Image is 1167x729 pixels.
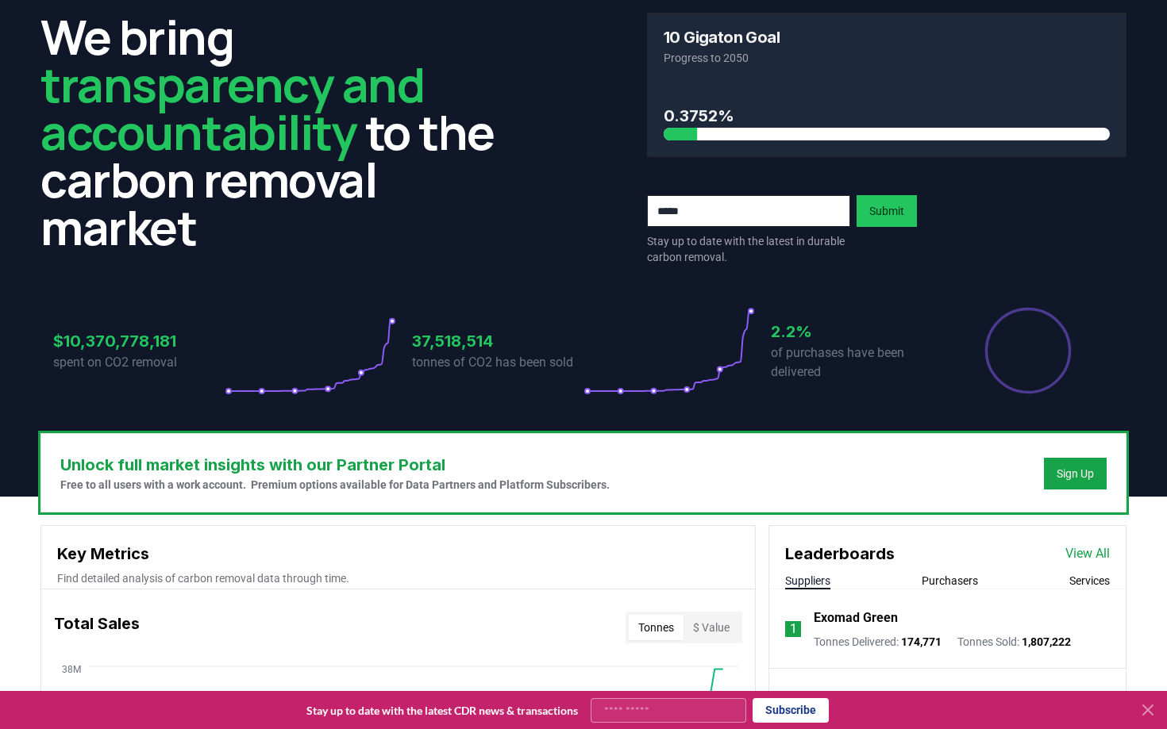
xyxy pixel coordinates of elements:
p: Tonnes Sold : [957,634,1071,650]
p: Free to all users with a work account. Premium options available for Data Partners and Platform S... [60,477,610,493]
button: Services [1069,573,1110,589]
button: Submit [857,195,917,227]
p: tonnes of CO2 has been sold [412,353,583,372]
p: Progress to 2050 [664,50,1110,66]
p: 1 [790,620,797,639]
h3: 10 Gigaton Goal [664,29,780,45]
h3: Leaderboards [785,542,895,566]
a: Sign Up [1057,466,1094,482]
h3: Key Metrics [57,542,739,566]
tspan: 38M [62,664,81,675]
button: Purchasers [922,573,978,589]
p: Tonnes Delivered : [814,634,942,650]
h3: $10,370,778,181 [53,329,225,353]
h2: We bring to the carbon removal market [40,13,520,251]
span: 174,771 [901,635,942,648]
h3: 2.2% [771,320,942,343]
p: Stay up to date with the latest in durable carbon removal. [647,233,850,265]
button: Tonnes [629,615,684,640]
button: Suppliers [785,573,830,589]
span: transparency and accountability [40,52,424,164]
a: Varaha [814,688,855,707]
button: $ Value [684,615,739,640]
div: Percentage of sales delivered [984,306,1073,395]
h3: Unlock full market insights with our Partner Portal [60,453,610,477]
p: of purchases have been delivered [771,343,942,382]
h3: 0.3752% [664,104,1110,128]
h3: Total Sales [54,612,140,643]
p: spent on CO2 removal [53,353,225,372]
span: 1,807,222 [1022,635,1071,648]
h3: 37,518,514 [412,329,583,353]
p: Find detailed analysis of carbon removal data through time. [57,570,739,586]
button: Sign Up [1044,458,1107,489]
a: Exomad Green [814,608,898,627]
a: View All [1065,544,1110,563]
